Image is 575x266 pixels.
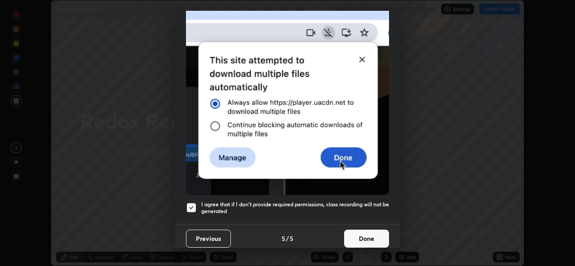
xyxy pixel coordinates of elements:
[286,234,289,243] h4: /
[282,234,285,243] h4: 5
[344,230,389,248] button: Done
[290,234,293,243] h4: 5
[201,201,389,215] h5: I agree that if I don't provide required permissions, class recording will not be generated
[186,230,231,248] button: Previous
